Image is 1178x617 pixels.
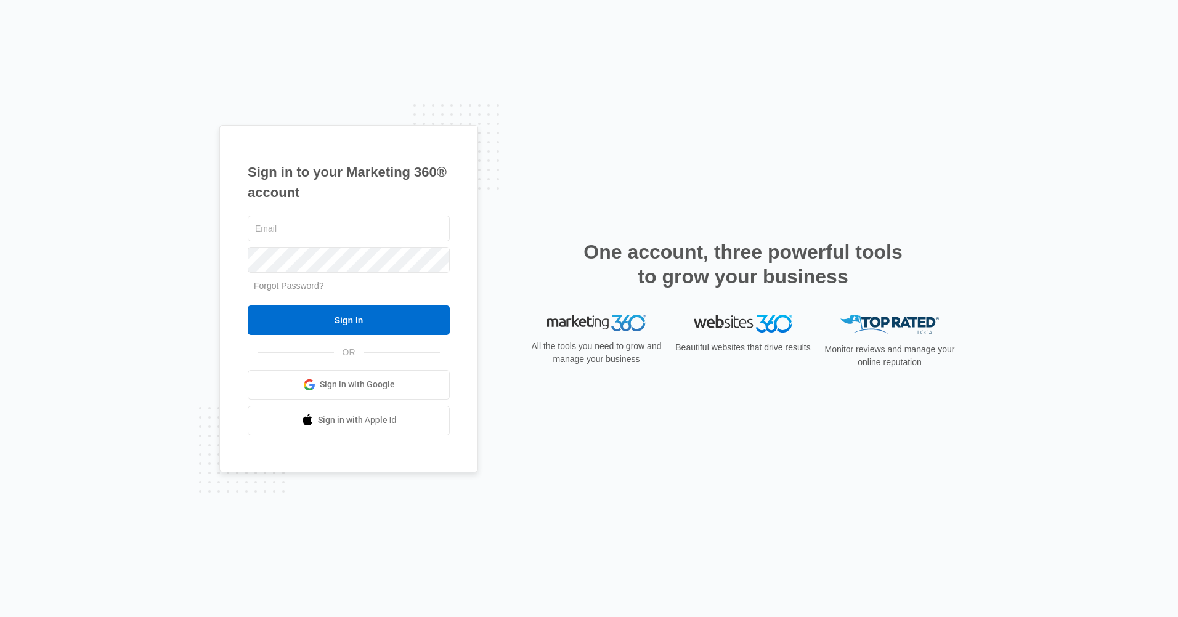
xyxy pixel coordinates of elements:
h1: Sign in to your Marketing 360® account [248,162,450,203]
img: Top Rated Local [840,315,939,335]
h2: One account, three powerful tools to grow your business [580,240,906,289]
span: Sign in with Google [320,378,395,391]
a: Sign in with Apple Id [248,406,450,435]
img: Marketing 360 [547,315,646,332]
p: All the tools you need to grow and manage your business [527,340,665,366]
a: Sign in with Google [248,370,450,400]
p: Monitor reviews and manage your online reputation [821,343,959,369]
img: Websites 360 [694,315,792,333]
span: Sign in with Apple Id [318,414,397,427]
p: Beautiful websites that drive results [674,341,812,354]
a: Forgot Password? [254,281,324,291]
span: OR [334,346,364,359]
input: Sign In [248,305,450,335]
input: Email [248,216,450,241]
